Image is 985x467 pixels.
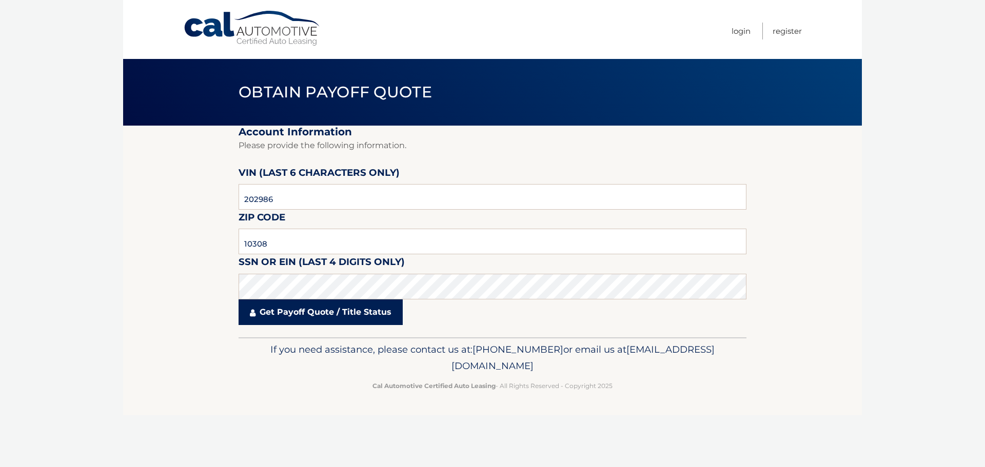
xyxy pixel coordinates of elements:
[183,10,322,47] a: Cal Automotive
[245,380,740,391] p: - All Rights Reserved - Copyright 2025
[239,165,400,184] label: VIN (last 6 characters only)
[239,138,746,153] p: Please provide the following information.
[372,382,496,390] strong: Cal Automotive Certified Auto Leasing
[239,254,405,273] label: SSN or EIN (last 4 digits only)
[472,343,563,355] span: [PHONE_NUMBER]
[245,341,740,374] p: If you need assistance, please contact us at: or email us at
[732,23,751,39] a: Login
[239,83,432,101] span: Obtain Payoff Quote
[239,210,285,229] label: Zip Code
[773,23,802,39] a: Register
[239,126,746,138] h2: Account Information
[239,299,403,325] a: Get Payoff Quote / Title Status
